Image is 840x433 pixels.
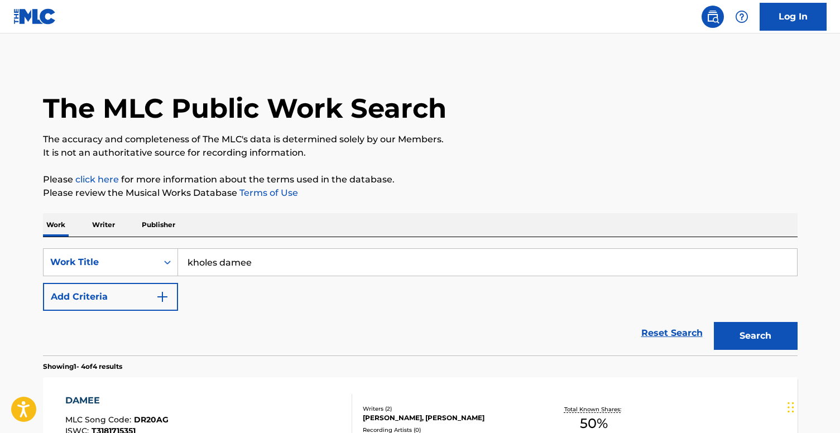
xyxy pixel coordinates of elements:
div: Work Title [50,256,151,269]
button: Search [714,322,798,350]
p: Please review the Musical Works Database [43,186,798,200]
a: Terms of Use [237,187,298,198]
a: Reset Search [636,321,708,345]
span: DR20AG [134,415,169,425]
div: Writers ( 2 ) [363,405,531,413]
img: 9d2ae6d4665cec9f34b9.svg [156,290,169,304]
img: MLC Logo [13,8,56,25]
img: search [706,10,719,23]
p: It is not an authoritative source for recording information. [43,146,798,160]
p: Writer [89,213,118,237]
div: DAMEE [65,394,169,407]
iframe: Chat Widget [784,379,840,433]
span: MLC Song Code : [65,415,134,425]
div: Help [731,6,753,28]
div: Drag [788,391,794,424]
div: [PERSON_NAME], [PERSON_NAME] [363,413,531,423]
p: The accuracy and completeness of The MLC's data is determined solely by our Members. [43,133,798,146]
a: Public Search [702,6,724,28]
button: Add Criteria [43,283,178,311]
a: Log In [760,3,827,31]
h1: The MLC Public Work Search [43,92,447,125]
p: Publisher [138,213,179,237]
img: help [735,10,748,23]
p: Showing 1 - 4 of 4 results [43,362,122,372]
p: Please for more information about the terms used in the database. [43,173,798,186]
a: click here [75,174,119,185]
form: Search Form [43,248,798,355]
p: Work [43,213,69,237]
p: Total Known Shares: [564,405,624,413]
